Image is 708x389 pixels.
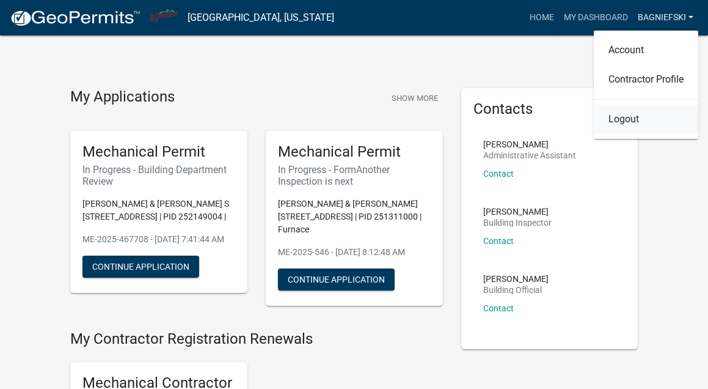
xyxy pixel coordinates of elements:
div: Bagniefski [594,31,698,139]
h6: In Progress - FormAnother Inspection is next [278,164,431,187]
h4: My Contractor Registration Renewals [70,330,443,348]
img: City of La Crescent, Minnesota [150,9,178,26]
a: Contact [483,236,514,246]
p: [PERSON_NAME] & [PERSON_NAME] [STREET_ADDRESS] | PID 251311000 | Furnace [278,198,431,236]
a: Logout [594,105,698,134]
p: [PERSON_NAME] [483,207,552,216]
a: Contact [483,303,514,313]
a: Contractor Profile [594,65,698,94]
a: Account [594,35,698,65]
h5: Contacts [473,100,626,118]
a: Bagniefski [633,6,698,29]
p: [PERSON_NAME] & [PERSON_NAME] S [STREET_ADDRESS] | PID 252149004 | [82,198,235,223]
p: ME-2025-546 - [DATE] 8:12:48 AM [278,246,431,259]
p: Administrative Assistant [483,151,576,160]
h4: My Applications [70,88,175,106]
a: Contact [483,169,514,179]
button: Show More [387,88,443,108]
p: [PERSON_NAME] [483,140,576,149]
a: [GEOGRAPHIC_DATA], [US_STATE] [188,7,334,28]
h5: Mechanical Permit [278,143,431,161]
h5: Mechanical Permit [82,143,235,161]
p: Building Inspector [483,218,552,227]
p: Building Official [483,286,549,294]
p: [PERSON_NAME] [483,275,549,283]
p: ME-2025-467708 - [DATE] 7:41:44 AM [82,233,235,246]
h6: In Progress - Building Department Review [82,164,235,187]
a: My Dashboard [559,6,633,29]
a: Home [525,6,559,29]
button: Continue Application [82,256,199,278]
button: Continue Application [278,269,395,291]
